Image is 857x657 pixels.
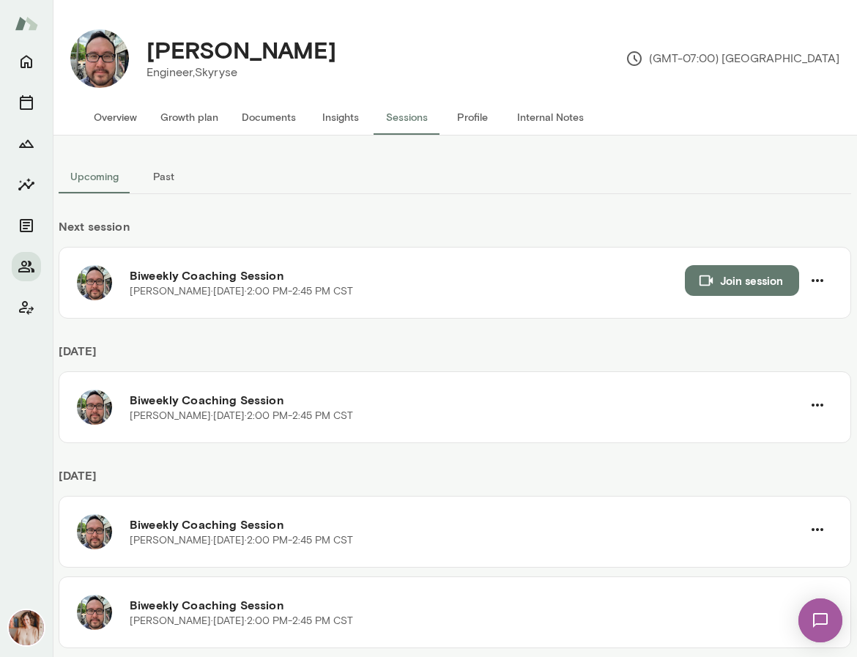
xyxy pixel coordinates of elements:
h6: [DATE] [59,467,851,496]
p: [PERSON_NAME] · [DATE] · 2:00 PM-2:45 PM CST [130,533,353,548]
button: Sessions [12,88,41,117]
h6: Biweekly Coaching Session [130,391,802,409]
button: Members [12,252,41,281]
p: [PERSON_NAME] · [DATE] · 2:00 PM-2:45 PM CST [130,614,353,628]
button: Join session [685,265,799,296]
button: Insights [12,170,41,199]
h6: Biweekly Coaching Session [130,267,685,284]
h6: [DATE] [59,342,851,371]
button: Client app [12,293,41,322]
button: Internal Notes [505,100,596,135]
button: Past [130,159,196,194]
p: [PERSON_NAME] · [DATE] · 2:00 PM-2:45 PM CST [130,284,353,299]
img: Nancy Alsip [9,610,44,645]
p: Engineer, Skyryse [146,64,336,81]
button: Sessions [374,100,439,135]
button: Overview [82,100,149,135]
p: (GMT-07:00) [GEOGRAPHIC_DATA] [626,50,839,67]
h4: [PERSON_NAME] [146,36,336,64]
h6: Next session [59,218,851,247]
button: Home [12,47,41,76]
div: basic tabs example [59,159,851,194]
button: Upcoming [59,159,130,194]
h6: Biweekly Coaching Session [130,516,802,533]
button: Insights [308,100,374,135]
h6: Biweekly Coaching Session [130,596,802,614]
img: Mento [15,10,38,37]
button: Documents [12,211,41,240]
button: Growth Plan [12,129,41,158]
button: Growth plan [149,100,230,135]
p: [PERSON_NAME] · [DATE] · 2:00 PM-2:45 PM CST [130,409,353,423]
img: George Evans [70,29,129,88]
button: Documents [230,100,308,135]
button: Profile [439,100,505,135]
